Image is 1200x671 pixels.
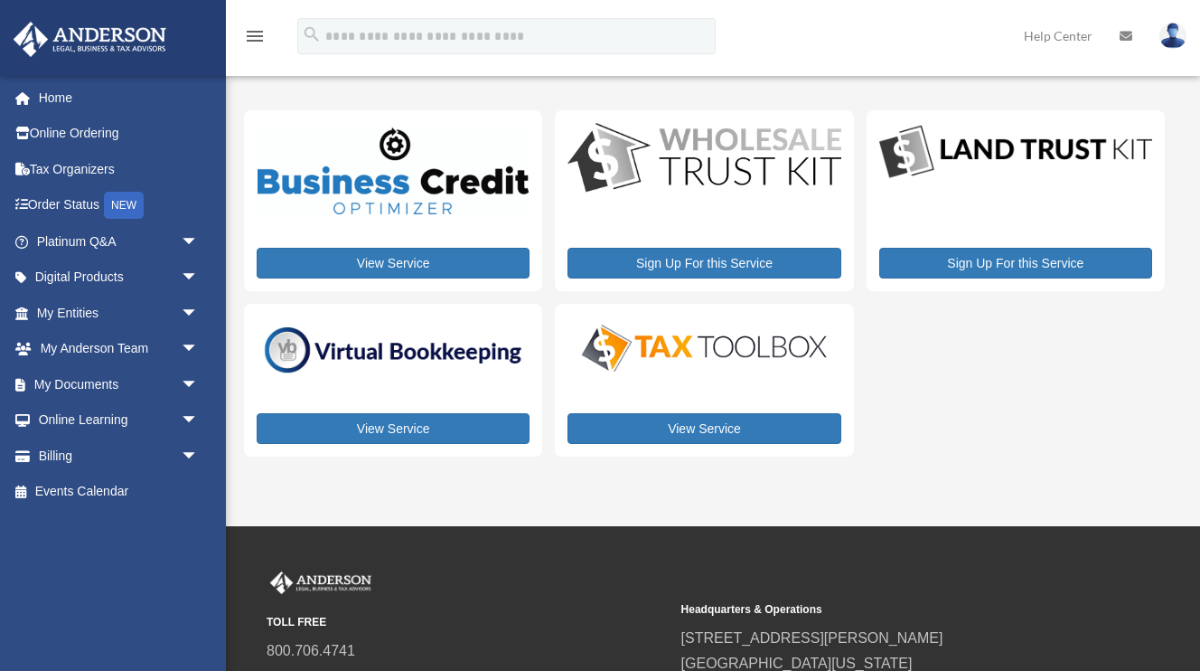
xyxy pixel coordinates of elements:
a: Events Calendar [13,474,226,510]
span: arrow_drop_down [181,438,217,475]
a: Digital Productsarrow_drop_down [13,260,217,296]
img: WS-Trust-Kit-lgo-1.jpg [567,123,840,195]
span: arrow_drop_down [181,223,217,260]
a: [STREET_ADDRESS][PERSON_NAME] [681,630,943,646]
span: arrow_drop_down [181,295,217,332]
a: View Service [257,413,530,444]
a: Home [13,80,226,116]
span: arrow_drop_down [181,260,217,297]
div: NEW [104,192,144,219]
a: 800.706.4741 [267,643,355,658]
a: Sign Up For this Service [567,248,840,279]
a: Order StatusNEW [13,187,226,224]
a: Sign Up For this Service [879,248,1152,279]
a: Tax Organizers [13,151,226,187]
a: My Documentsarrow_drop_down [13,366,226,402]
a: Billingarrow_drop_down [13,438,226,474]
i: search [302,24,322,44]
a: Online Learningarrow_drop_down [13,402,226,439]
small: Headquarters & Operations [681,600,1083,619]
span: arrow_drop_down [181,402,217,439]
img: Anderson Advisors Platinum Portal [8,22,172,57]
i: menu [244,25,266,47]
a: View Service [567,413,840,444]
span: arrow_drop_down [181,331,217,368]
img: LandTrust_lgo-1.jpg [879,123,1152,182]
a: My Entitiesarrow_drop_down [13,295,226,331]
a: Online Ordering [13,116,226,152]
img: User Pic [1159,23,1186,49]
a: menu [244,32,266,47]
img: Anderson Advisors Platinum Portal [267,572,375,595]
a: [GEOGRAPHIC_DATA][US_STATE] [681,656,913,671]
small: TOLL FREE [267,613,669,632]
a: Platinum Q&Aarrow_drop_down [13,223,226,260]
span: arrow_drop_down [181,366,217,403]
a: My Anderson Teamarrow_drop_down [13,331,226,367]
a: View Service [257,248,530,279]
